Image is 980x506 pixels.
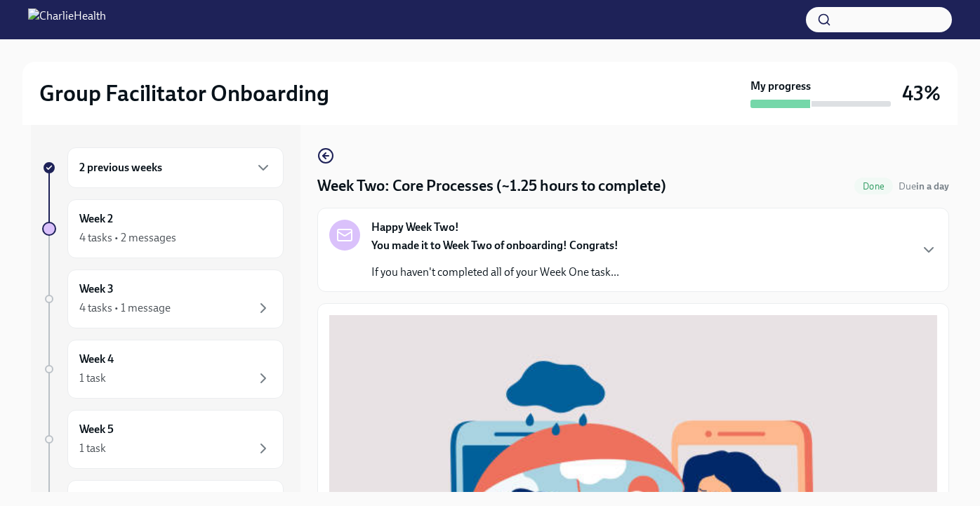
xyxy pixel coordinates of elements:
[899,180,949,192] span: Due
[916,180,949,192] strong: in a day
[371,265,619,280] p: If you haven't completed all of your Week One task...
[79,300,171,316] div: 4 tasks • 1 message
[79,281,114,297] h6: Week 3
[79,160,162,175] h6: 2 previous weeks
[39,79,329,107] h2: Group Facilitator Onboarding
[67,147,284,188] div: 2 previous weeks
[79,371,106,386] div: 1 task
[28,8,106,31] img: CharlieHealth
[902,81,941,106] h3: 43%
[42,199,284,258] a: Week 24 tasks • 2 messages
[42,269,284,328] a: Week 34 tasks • 1 message
[79,441,106,456] div: 1 task
[854,181,893,192] span: Done
[750,79,811,94] strong: My progress
[79,230,176,246] div: 4 tasks • 2 messages
[79,211,113,227] h6: Week 2
[42,340,284,399] a: Week 41 task
[42,410,284,469] a: Week 51 task
[79,422,114,437] h6: Week 5
[371,220,459,235] strong: Happy Week Two!
[317,175,666,197] h4: Week Two: Core Processes (~1.25 hours to complete)
[899,180,949,193] span: September 1st, 2025 09:00
[79,352,114,367] h6: Week 4
[371,239,618,252] strong: You made it to Week Two of onboarding! Congrats!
